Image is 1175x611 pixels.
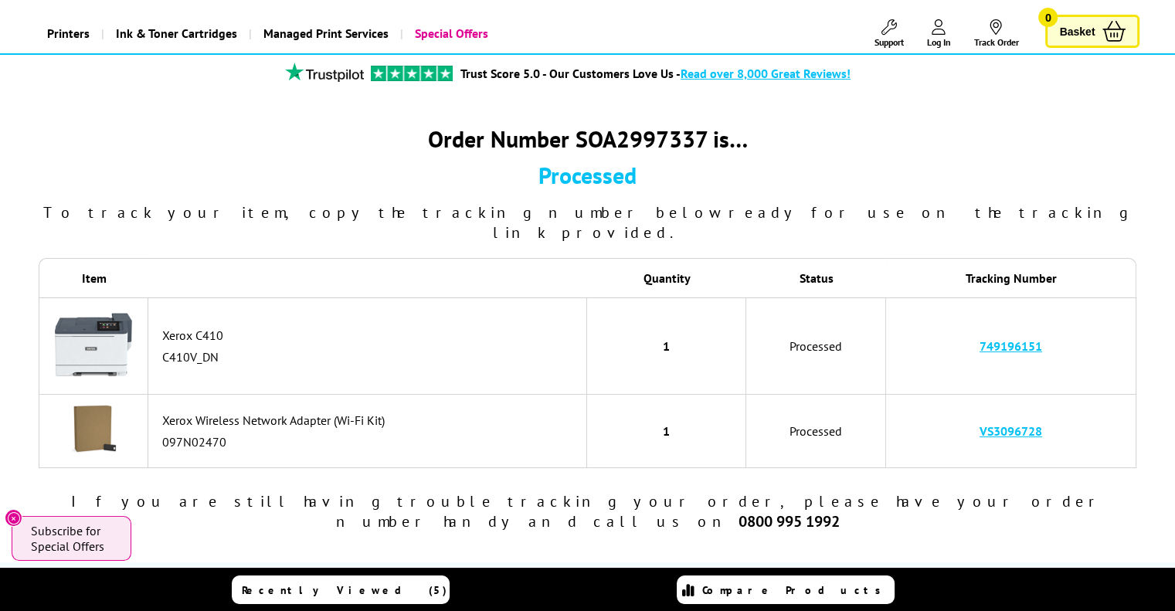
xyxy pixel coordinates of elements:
[242,583,447,597] span: Recently Viewed (5)
[371,66,453,81] img: trustpilot rating
[232,575,450,604] a: Recently Viewed (5)
[36,14,101,53] a: Printers
[886,258,1136,297] th: Tracking Number
[677,575,895,604] a: Compare Products
[39,160,1136,190] div: Processed
[739,511,840,531] b: 0800 995 1992
[278,63,371,82] img: trustpilot rating
[746,258,886,297] th: Status
[746,395,886,468] td: Processed
[162,434,579,450] div: 097N02470
[587,258,746,297] th: Quantity
[116,14,237,53] span: Ink & Toner Cartridges
[926,19,950,48] a: Log In
[980,423,1042,439] a: VS3096728
[162,349,579,365] div: C410V_DN
[400,14,500,53] a: Special Offers
[1045,15,1139,48] a: Basket 0
[1038,8,1058,27] span: 0
[5,509,22,527] button: Close
[162,328,579,343] div: Xerox C410
[55,306,132,383] img: Xerox C410
[681,66,851,81] span: Read over 8,000 Great Reviews!
[746,297,886,395] td: Processed
[39,124,1136,154] div: Order Number SOA2997337 is…
[31,523,116,554] span: Subscribe for Special Offers
[1059,21,1095,42] span: Basket
[101,14,249,53] a: Ink & Toner Cartridges
[874,19,903,48] a: Support
[460,66,851,81] a: Trust Score 5.0 - Our Customers Love Us -Read over 8,000 Great Reviews!
[874,36,903,48] span: Support
[926,36,950,48] span: Log In
[66,402,121,457] img: Xerox Wireless Network Adapter (Wi-Fi Kit)
[39,491,1136,531] div: If you are still having trouble tracking your order, please have your order number handy and call...
[39,258,148,297] th: Item
[973,19,1018,48] a: Track Order
[702,583,889,597] span: Compare Products
[162,412,579,428] div: Xerox Wireless Network Adapter (Wi-Fi Kit)
[587,297,746,395] td: 1
[249,14,400,53] a: Managed Print Services
[980,338,1042,354] a: 749196151
[43,202,1133,243] span: To track your item, copy the tracking number below ready for use on the tracking link provided.
[587,395,746,468] td: 1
